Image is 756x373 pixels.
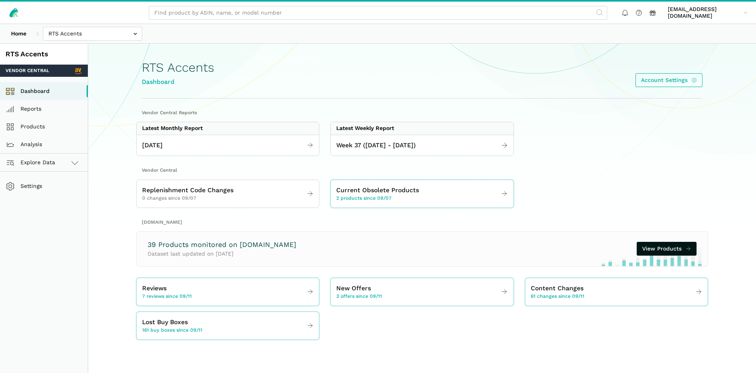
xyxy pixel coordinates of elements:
[142,284,167,293] span: Reviews
[142,61,214,74] h1: RTS Accents
[142,195,196,202] span: 0 changes since 09/07
[636,73,703,87] a: Account Settings
[137,315,319,337] a: Lost Buy Boxes 161 buy boxes since 09/11
[668,6,741,20] span: [EMAIL_ADDRESS][DOMAIN_NAME]
[665,4,750,21] a: [EMAIL_ADDRESS][DOMAIN_NAME]
[137,138,319,153] a: [DATE]
[137,183,319,205] a: Replenishment Code Changes 0 changes since 09/07
[6,49,82,59] div: RTS Accents
[142,219,702,226] h2: [DOMAIN_NAME]
[336,125,394,132] div: Latest Weekly Report
[331,281,513,303] a: New Offers 3 offers since 09/11
[142,317,188,327] span: Lost Buy Boxes
[142,125,203,132] div: Latest Monthly Report
[142,167,702,174] h2: Vendor Central
[137,281,319,303] a: Reviews 7 reviews since 09/11
[149,6,607,20] input: Find product by ASIN, name, or model number
[525,281,708,303] a: Content Changes 61 changes since 09/11
[142,109,702,117] h2: Vendor Central Reports
[148,240,296,250] h3: 39 Products monitored on [DOMAIN_NAME]
[336,186,419,195] span: Current Obsolete Products
[142,77,214,87] div: Dashboard
[531,293,584,300] span: 61 changes since 09/11
[43,27,142,41] input: RTS Accents
[6,67,49,74] span: Vendor Central
[637,242,697,256] a: View Products
[336,293,382,300] span: 3 offers since 09/11
[336,141,416,150] span: Week 37 ([DATE] - [DATE])
[331,183,513,205] a: Current Obsolete Products 2 products since 09/07
[142,141,163,150] span: [DATE]
[6,27,32,41] a: Home
[8,158,55,167] span: Explore Data
[142,186,233,195] span: Replenishment Code Changes
[531,284,584,293] span: Content Changes
[148,250,296,258] p: Dataset last updated on [DATE]
[142,293,192,300] span: 7 reviews since 09/11
[142,327,202,334] span: 161 buy boxes since 09/11
[336,195,391,202] span: 2 products since 09/07
[331,138,513,153] a: Week 37 ([DATE] - [DATE])
[336,284,371,293] span: New Offers
[642,245,682,253] span: View Products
